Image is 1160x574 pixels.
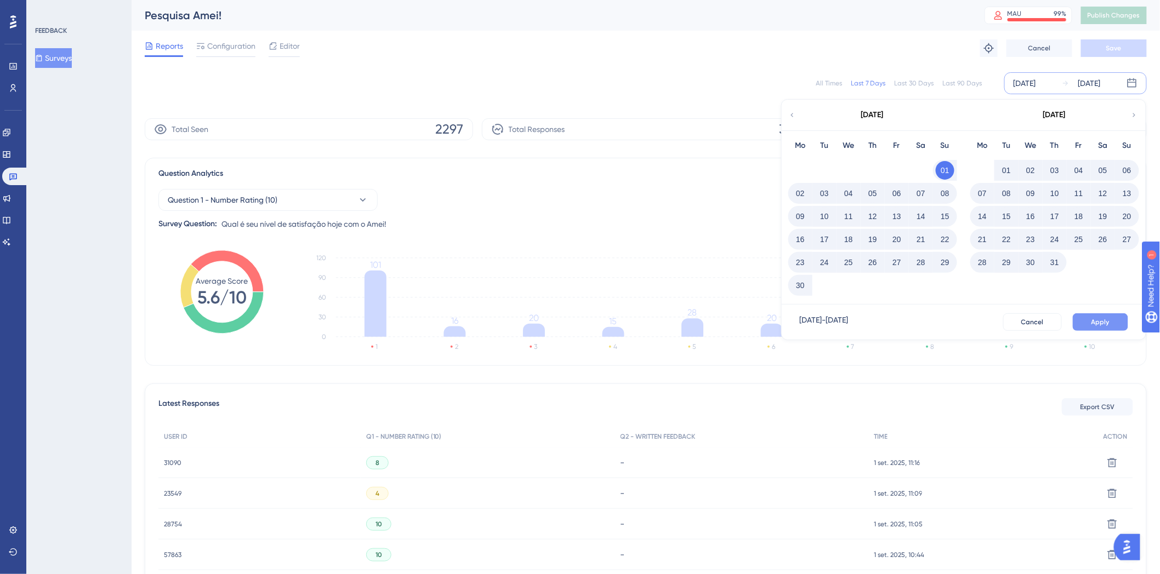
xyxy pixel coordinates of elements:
button: 03 [815,184,834,203]
div: Last 90 Days [943,79,982,88]
span: Q2 - WRITTEN FEEDBACK [621,432,696,441]
button: 11 [839,207,858,226]
span: Cancel [1021,318,1044,326]
text: 10 [1089,343,1096,351]
span: Q1 - NUMBER RATING (10) [366,432,442,441]
button: Surveys [35,48,72,68]
button: 09 [791,207,810,226]
span: 2297 [436,120,464,138]
span: 28754 [164,520,182,529]
button: 16 [1021,207,1040,226]
button: 25 [1070,230,1088,249]
div: Fr [885,139,909,152]
div: [DATE] [1043,108,1066,122]
text: 4 [613,343,617,351]
span: Question Analytics [158,167,223,180]
button: 05 [863,184,882,203]
button: 10 [1045,184,1064,203]
button: 25 [839,253,858,272]
button: 17 [815,230,834,249]
tspan: 5.6/10 [197,287,247,308]
button: 16 [791,230,810,249]
div: - [621,549,863,560]
span: 356 [779,120,800,138]
button: 31 [1045,253,1064,272]
div: [DATE] [1078,77,1101,90]
button: 24 [1045,230,1064,249]
button: 09 [1021,184,1040,203]
button: 23 [1021,230,1040,249]
div: Fr [1067,139,1091,152]
button: 05 [1094,161,1112,180]
button: 11 [1070,184,1088,203]
button: Publish Changes [1081,7,1147,24]
tspan: 30 [319,313,326,321]
span: ACTION [1104,432,1128,441]
button: 18 [1070,207,1088,226]
span: 1 set. 2025, 10:44 [874,550,924,559]
tspan: 60 [319,294,326,301]
span: Publish Changes [1088,11,1140,20]
button: 29 [997,253,1016,272]
tspan: 20 [767,313,777,323]
text: 6 [772,343,775,351]
button: Cancel [1003,313,1062,331]
div: Last 7 Days [851,79,886,88]
button: 28 [912,253,930,272]
div: FEEDBACK [35,26,67,35]
tspan: 120 [316,254,326,262]
span: Question 1 - Number Rating (10) [168,193,277,206]
button: 21 [973,230,992,249]
text: 9 [1010,343,1013,351]
button: 21 [912,230,930,249]
button: 07 [973,184,992,203]
button: 26 [1094,230,1112,249]
button: 07 [912,184,930,203]
span: 23549 [164,489,181,498]
button: 08 [997,184,1016,203]
span: TIME [874,432,888,441]
text: 5 [693,343,696,351]
span: 1 set. 2025, 11:05 [874,520,923,529]
button: 27 [1118,230,1136,249]
div: [DATE] - [DATE] [799,313,848,331]
span: 10 [376,550,382,559]
button: 28 [973,253,992,272]
button: 06 [1118,161,1136,180]
span: 1 set. 2025, 11:16 [874,458,920,467]
div: Last 30 Days [895,79,934,88]
span: Cancel [1028,44,1051,53]
tspan: 20 [529,313,539,323]
button: 08 [936,184,954,203]
div: We [837,139,861,152]
div: 1 [76,5,79,14]
button: 22 [997,230,1016,249]
div: [DATE] [861,108,884,122]
span: Total Responses [509,123,565,136]
div: We [1019,139,1043,152]
button: Cancel [1007,39,1072,57]
button: Apply [1073,313,1128,331]
span: Qual é seu nível de satisfação hoje com o Amei! [221,217,386,231]
text: 2 [455,343,458,351]
span: Apply [1091,318,1110,326]
span: Reports [156,39,183,53]
div: Su [933,139,957,152]
div: All Times [816,79,842,88]
span: Save [1106,44,1122,53]
button: 04 [839,184,858,203]
button: 20 [888,230,906,249]
button: 29 [936,253,954,272]
span: USER ID [164,432,187,441]
button: 01 [936,161,954,180]
button: 23 [791,253,810,272]
text: 7 [851,343,855,351]
span: Total Seen [172,123,208,136]
div: Tu [994,139,1019,152]
button: 18 [839,230,858,249]
button: Question 1 - Number Rating (10) [158,189,378,211]
button: 13 [1118,184,1136,203]
span: Export CSV [1081,403,1115,411]
span: 10 [376,520,382,529]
